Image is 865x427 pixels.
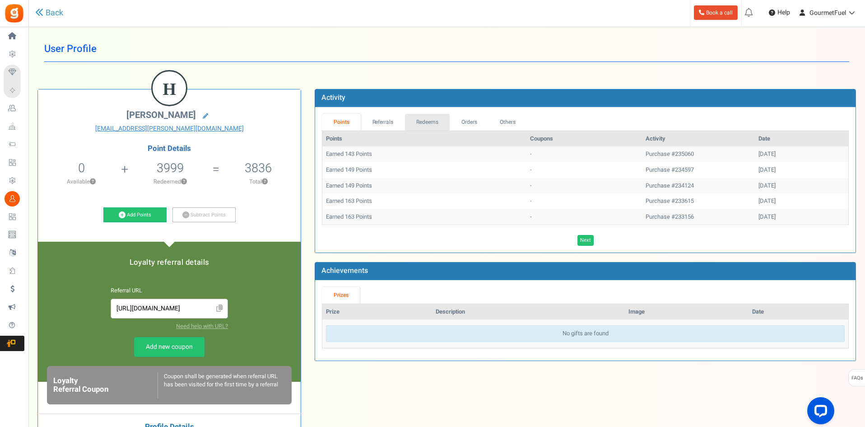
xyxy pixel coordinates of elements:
[134,337,205,357] a: Add new coupon
[322,114,361,131] a: Points
[642,209,755,225] td: Purchase #233156
[694,5,738,20] a: Book a call
[526,178,642,194] td: -
[758,182,845,190] div: [DATE]
[526,131,642,147] th: Coupons
[405,114,450,131] a: Redeems
[432,304,625,320] th: Description
[361,114,405,131] a: Referrals
[809,8,846,18] span: GourmetFuel
[47,258,292,267] h5: Loyalty referral details
[78,159,85,177] span: 0
[321,92,345,103] b: Activity
[245,161,272,175] h5: 3836
[526,209,642,225] td: -
[322,146,526,162] td: Earned 143 Points
[642,193,755,209] td: Purchase #233615
[526,193,642,209] td: -
[642,178,755,194] td: Purchase #234124
[42,178,120,186] p: Available
[488,114,527,131] a: Others
[758,213,845,221] div: [DATE]
[220,178,296,186] p: Total
[322,178,526,194] td: Earned 149 Points
[775,8,790,17] span: Help
[322,131,526,147] th: Points
[126,108,196,122] span: [PERSON_NAME]
[642,131,755,147] th: Activity
[765,5,794,20] a: Help
[176,322,228,330] a: Need help with URL?
[129,178,211,186] p: Redeemed
[625,304,749,320] th: Image
[758,150,845,159] div: [DATE]
[321,265,368,276] b: Achievements
[642,162,755,178] td: Purchase #234597
[755,131,848,147] th: Date
[758,166,845,174] div: [DATE]
[326,325,845,342] div: No gifts are found
[322,287,360,304] a: Prizes
[526,162,642,178] td: -
[212,301,227,317] span: Click to Copy
[111,288,228,294] h6: Referral URL
[322,193,526,209] td: Earned 163 Points
[45,124,294,133] a: [EMAIL_ADDRESS][PERSON_NAME][DOMAIN_NAME]
[322,304,432,320] th: Prize
[103,207,167,223] a: Add Points
[157,161,184,175] h5: 3999
[158,372,285,398] div: Coupon shall be generated when referral URL has been visited for the first time by a referral
[172,207,236,223] a: Subtract Points
[577,235,594,246] a: Next
[90,179,96,185] button: ?
[181,179,187,185] button: ?
[38,145,301,153] h4: Point Details
[851,370,863,387] span: FAQs
[44,36,849,62] h1: User Profile
[322,162,526,178] td: Earned 149 Points
[749,304,848,320] th: Date
[53,377,158,394] h6: Loyalty Referral Coupon
[262,179,268,185] button: ?
[526,146,642,162] td: -
[4,3,24,23] img: Gratisfaction
[642,146,755,162] td: Purchase #235060
[450,114,488,131] a: Orders
[153,71,186,107] figcaption: H
[322,209,526,225] td: Earned 163 Points
[758,197,845,206] div: [DATE]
